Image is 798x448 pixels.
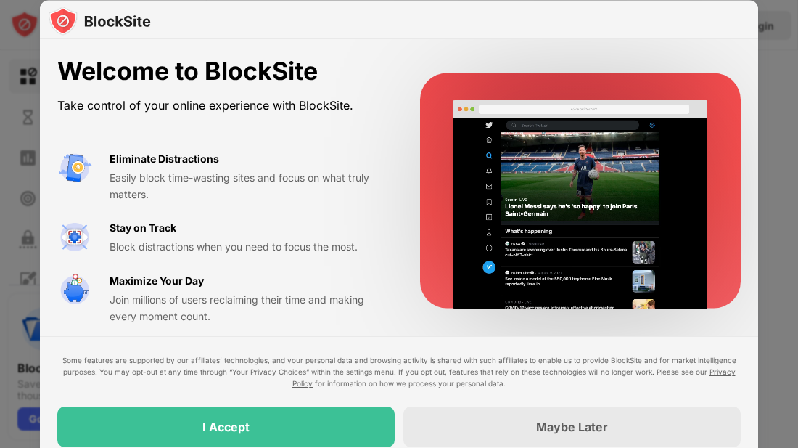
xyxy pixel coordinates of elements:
div: Eliminate Distractions [110,150,219,166]
img: value-safe-time.svg [57,272,92,307]
div: Join millions of users reclaiming their time and making every moment count. [110,292,385,325]
img: logo-blocksite.svg [49,6,151,35]
div: I Accept [202,420,250,434]
div: Maybe Later [536,420,608,434]
div: Block distractions when you need to focus the most. [110,239,385,255]
div: Maximize Your Day [110,272,204,288]
div: Easily block time-wasting sites and focus on what truly matters. [110,170,385,203]
div: Stay on Track [110,220,176,236]
img: value-avoid-distractions.svg [57,150,92,185]
img: value-focus.svg [57,220,92,255]
div: Take control of your online experience with BlockSite. [57,95,385,116]
div: Some features are supported by our affiliates’ technologies, and your personal data and browsing ... [57,354,741,389]
div: Welcome to BlockSite [57,57,385,86]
